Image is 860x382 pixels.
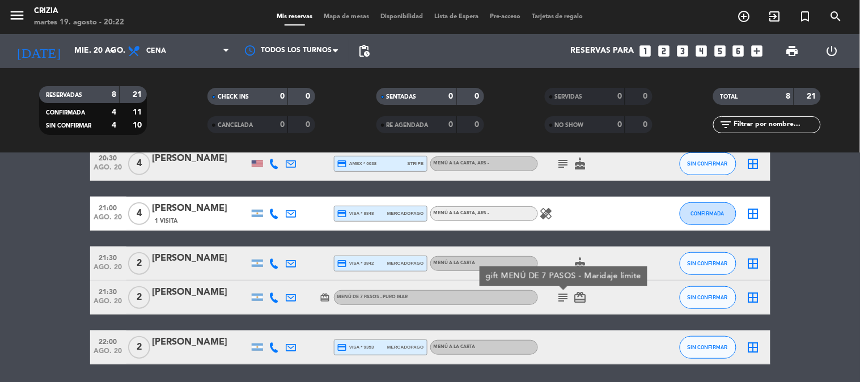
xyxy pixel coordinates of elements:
[526,14,589,20] span: Tarjetas de regalo
[434,261,476,265] span: MENÚ A LA CARTA
[357,44,371,58] span: pending_actions
[375,14,429,20] span: Disponibilidad
[105,44,119,58] i: arrow_drop_down
[768,10,782,23] i: exit_to_app
[337,209,374,219] span: visa * 8848
[146,47,166,55] span: Cena
[720,94,738,100] span: TOTAL
[133,108,144,116] strong: 11
[747,207,760,220] i: border_all
[747,157,760,171] i: border_all
[337,159,348,169] i: credit_card
[449,92,454,100] strong: 0
[280,121,285,129] strong: 0
[128,152,150,175] span: 4
[476,161,489,165] span: , ARS -
[337,159,377,169] span: amex * 6038
[218,94,249,100] span: CHECK INS
[280,92,285,100] strong: 0
[387,122,429,128] span: RE AGENDADA
[94,251,122,264] span: 21:30
[434,211,489,215] span: MENÚ A LA CARTA
[694,44,709,58] i: looks_4
[476,211,489,215] span: , ARS -
[337,295,408,299] span: MENÚ DE 7 PASOS - PURO MAR
[656,44,671,58] i: looks_two
[128,202,150,225] span: 4
[574,257,587,270] i: cake
[9,7,26,24] i: menu
[152,251,249,266] div: [PERSON_NAME]
[337,342,348,353] i: credit_card
[94,298,122,311] span: ago. 20
[94,347,122,360] span: ago. 20
[9,39,69,63] i: [DATE]
[387,343,423,351] span: mercadopago
[34,17,124,28] div: martes 19. agosto - 20:22
[570,46,634,56] span: Reservas para
[643,92,650,100] strong: 0
[812,34,851,68] div: LOG OUT
[485,270,641,282] div: gift MENÚ DE 7 PASOS - Maridaje límite
[747,257,760,270] i: border_all
[750,44,765,58] i: add_box
[557,291,570,304] i: subject
[786,44,799,58] span: print
[829,10,843,23] i: search
[337,209,348,219] i: credit_card
[475,121,481,129] strong: 0
[719,118,732,131] i: filter_list
[574,291,587,304] i: card_giftcard
[807,92,819,100] strong: 21
[94,285,122,298] span: 21:30
[155,217,178,226] span: 1 Visita
[387,260,423,267] span: mercadopago
[128,252,150,275] span: 2
[799,10,812,23] i: turned_in_not
[94,334,122,347] span: 22:00
[691,210,725,217] span: CONFIRMADA
[555,94,583,100] span: SERVIDAS
[152,285,249,300] div: [PERSON_NAME]
[555,122,584,128] span: NO SHOW
[675,44,690,58] i: looks_3
[747,291,760,304] i: border_all
[152,201,249,216] div: [PERSON_NAME]
[152,335,249,350] div: [PERSON_NAME]
[112,121,116,129] strong: 4
[94,214,122,227] span: ago. 20
[617,92,622,100] strong: 0
[449,121,454,129] strong: 0
[688,294,728,300] span: SIN CONFIRMAR
[128,286,150,309] span: 2
[46,110,85,116] span: CONFIRMADA
[337,258,348,269] i: credit_card
[94,201,122,214] span: 21:00
[738,10,751,23] i: add_circle_outline
[133,121,144,129] strong: 10
[825,44,838,58] i: power_settings_new
[540,207,553,220] i: healing
[94,151,122,164] span: 20:30
[112,108,116,116] strong: 4
[152,151,249,166] div: [PERSON_NAME]
[732,118,820,131] input: Filtrar por nombre...
[112,91,116,99] strong: 8
[94,264,122,277] span: ago. 20
[429,14,484,20] span: Lista de Espera
[271,14,318,20] span: Mis reservas
[46,123,91,129] span: SIN CONFIRMAR
[688,344,728,350] span: SIN CONFIRMAR
[408,160,424,167] span: stripe
[688,160,728,167] span: SIN CONFIRMAR
[557,157,570,171] i: subject
[475,92,481,100] strong: 0
[574,157,587,171] i: cake
[387,94,417,100] span: SENTADAS
[747,341,760,354] i: border_all
[434,345,476,349] span: MENÚ A LA CARTA
[34,6,124,17] div: Crizia
[688,260,728,266] span: SIN CONFIRMAR
[318,14,375,20] span: Mapa de mesas
[638,44,653,58] i: looks_one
